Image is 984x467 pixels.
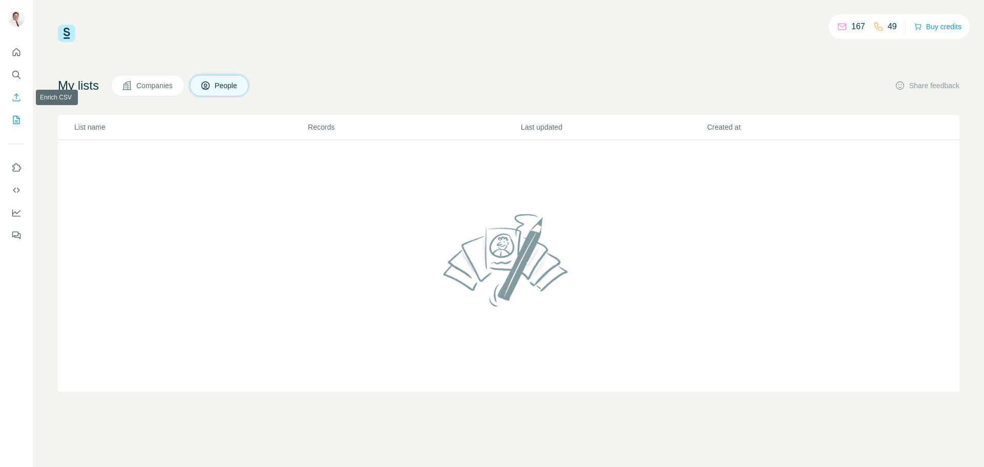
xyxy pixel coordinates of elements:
img: No lists found [439,205,579,315]
p: Last updated [521,122,706,132]
button: Dashboard [8,204,25,222]
p: 167 [851,21,865,33]
button: Enrich CSV [8,88,25,107]
img: Avatar [8,10,25,27]
p: Created at [707,122,892,132]
p: Records [308,122,520,132]
button: Use Surfe on LinkedIn [8,158,25,177]
button: Search [8,66,25,84]
button: Share feedback [895,80,959,91]
p: 49 [888,21,897,33]
span: People [215,80,238,91]
button: Feedback [8,226,25,245]
button: Use Surfe API [8,181,25,199]
span: Companies [136,80,174,91]
button: My lists [8,111,25,129]
button: Quick start [8,43,25,62]
h4: My lists [58,77,99,94]
p: List name [74,122,307,132]
button: Buy credits [914,19,961,34]
img: Surfe Logo [58,25,75,42]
